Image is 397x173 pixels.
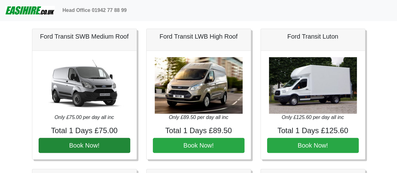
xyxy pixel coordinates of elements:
[267,33,359,40] h5: Ford Transit Luton
[153,126,244,135] h4: Total 1 Days £89.50
[282,115,344,120] i: Only £125.60 per day all inc
[39,138,130,153] button: Book Now!
[5,4,55,17] img: easihire_logo_small.png
[153,33,244,40] h5: Ford Transit LWB High Roof
[169,115,228,120] i: Only £89.50 per day all inc
[269,57,357,114] img: Ford Transit Luton
[153,138,244,153] button: Book Now!
[60,4,129,17] a: Head Office 01942 77 88 99
[39,126,130,135] h4: Total 1 Days £75.00
[267,138,359,153] button: Book Now!
[55,115,114,120] i: Only £75.00 per day all inc
[155,57,243,114] img: Ford Transit LWB High Roof
[267,126,359,135] h4: Total 1 Days £125.60
[62,8,127,13] b: Head Office 01942 77 88 99
[40,57,128,114] img: Ford Transit SWB Medium Roof
[39,33,130,40] h5: Ford Transit SWB Medium Roof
